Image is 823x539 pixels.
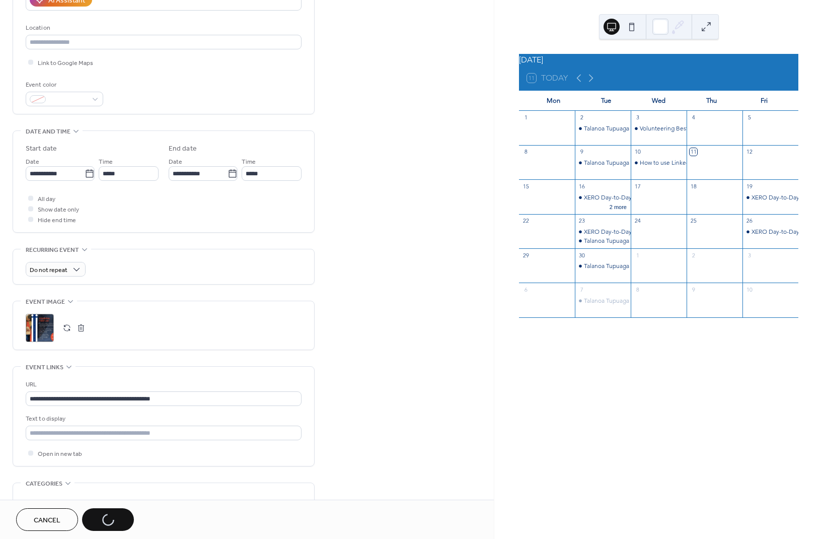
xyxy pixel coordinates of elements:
[631,159,687,167] div: How to use LinkedIn effectively for a NFP organisation
[26,144,57,154] div: Start date
[690,251,697,259] div: 2
[38,58,93,69] span: Link to Google Maps
[742,193,798,202] div: XERO Day-to-Day: Practical accounting training with Xero for non-profits and small businesses
[26,23,300,33] div: Location
[169,157,182,167] span: Date
[634,148,641,156] div: 10
[575,124,631,133] div: Talanoa Tupuaga - Pacific Capability Incubator Series
[26,379,300,390] div: URL
[519,54,798,66] div: [DATE]
[584,124,725,133] div: Talanoa Tupuaga - Pacific Capability Incubator Series
[745,217,753,225] div: 26
[578,217,585,225] div: 23
[685,91,738,111] div: Thu
[26,80,101,90] div: Event color
[38,194,55,205] span: All day
[99,157,113,167] span: Time
[634,182,641,190] div: 17
[578,251,585,259] div: 30
[30,264,67,276] span: Do not repeat
[522,182,530,190] div: 15
[522,217,530,225] div: 22
[690,114,697,121] div: 4
[575,193,631,202] div: XERO Day-to-Day: Practical accounting training with Xero for non-profits and small businesses
[522,251,530,259] div: 29
[640,159,786,167] div: How to use LinkedIn effectively for a NFP organisation
[578,286,585,293] div: 7
[522,286,530,293] div: 6
[634,286,641,293] div: 8
[634,114,641,121] div: 3
[584,159,725,167] div: Talanoa Tupuaga - Pacific Capability Incubator Series
[580,91,633,111] div: Tue
[584,262,725,271] div: Talanoa Tupuaga - Pacific Capability Incubator Series
[38,205,79,215] span: Show date only
[745,286,753,293] div: 10
[16,508,78,531] button: Cancel
[522,148,530,156] div: 8
[26,479,62,489] span: Categories
[634,217,641,225] div: 24
[26,497,94,507] span: No categories added yet.
[38,449,82,459] span: Open in new tab
[578,148,585,156] div: 9
[690,182,697,190] div: 18
[169,144,197,154] div: End date
[575,228,631,236] div: XERO Day-to-Day: Practical accounting training with Xero for non-profits and small businesses
[26,297,65,307] span: Event image
[742,228,798,236] div: XERO Day-to-Day: Practical accounting training with Xero for non-profits and small businesses
[632,91,685,111] div: Wed
[690,286,697,293] div: 9
[737,91,790,111] div: Fri
[26,157,39,167] span: Date
[578,182,585,190] div: 16
[745,182,753,190] div: 19
[634,251,641,259] div: 1
[606,202,631,211] button: 2 more
[690,217,697,225] div: 25
[527,91,580,111] div: Mon
[745,148,753,156] div: 12
[575,297,631,305] div: Talanoa Tupuaga - Pacific Capability Incubator Series
[26,126,70,137] span: Date and time
[575,159,631,167] div: Talanoa Tupuaga - Pacific Capability Incubator Series
[690,148,697,156] div: 11
[745,251,753,259] div: 3
[522,114,530,121] div: 1
[575,262,631,271] div: Talanoa Tupuaga - Pacific Capability Incubator Series
[26,314,54,342] div: ;
[578,114,585,121] div: 2
[26,414,300,424] div: Text to display
[584,297,725,305] div: Talanoa Tupuaga - Pacific Capability Incubator Series
[38,215,76,226] span: Hide end time
[26,245,79,255] span: Recurring event
[584,237,725,245] div: Talanoa Tupuaga - Pacific Capability Incubator Series
[26,362,63,373] span: Event links
[745,114,753,121] div: 5
[242,157,256,167] span: Time
[34,515,60,526] span: Cancel
[575,237,631,245] div: Talanoa Tupuaga - Pacific Capability Incubator Series
[631,124,687,133] div: Volunteering Best Practice Guidelines Series: Train and Grow/Feedback and Recognition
